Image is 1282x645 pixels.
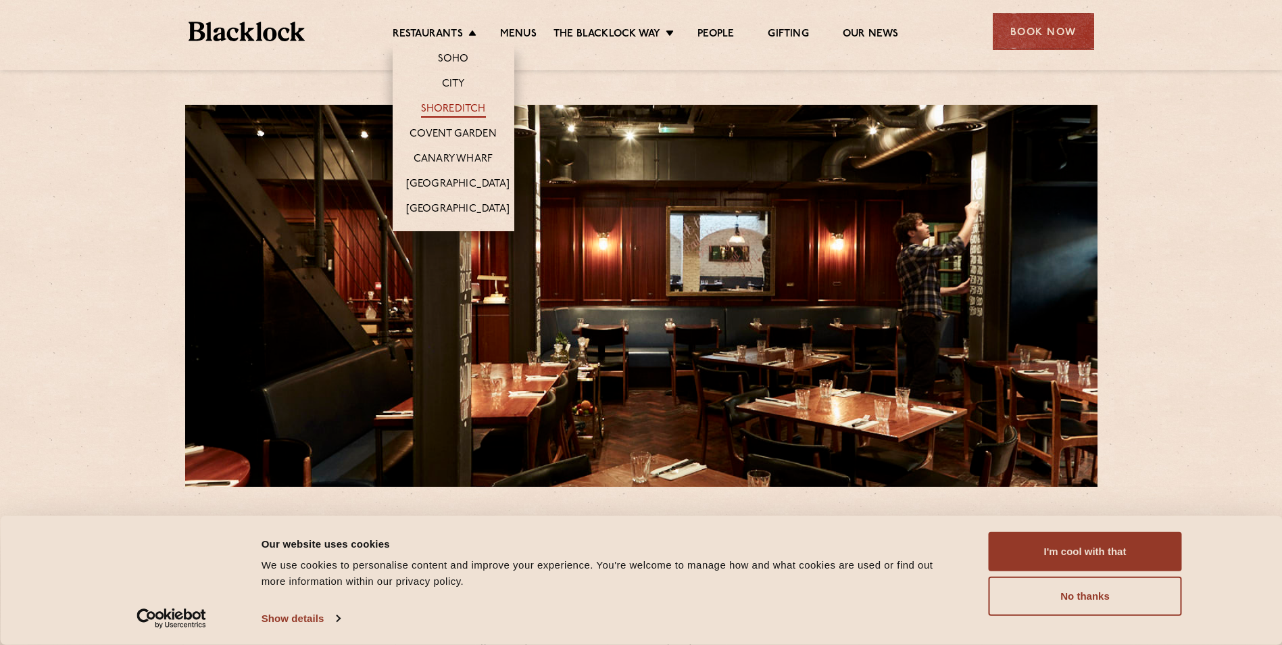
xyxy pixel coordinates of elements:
a: Canary Wharf [414,153,493,168]
button: I'm cool with that [989,532,1182,571]
a: Show details [262,608,340,629]
img: BL_Textured_Logo-footer-cropped.svg [189,22,305,41]
a: Gifting [768,28,808,43]
a: Usercentrics Cookiebot - opens in a new window [112,608,230,629]
a: Covent Garden [410,128,497,143]
div: Our website uses cookies [262,535,958,552]
a: [GEOGRAPHIC_DATA] [406,178,510,193]
div: Book Now [993,13,1094,50]
a: The Blacklock Way [553,28,660,43]
a: Our News [843,28,899,43]
button: No thanks [989,577,1182,616]
div: We use cookies to personalise content and improve your experience. You're welcome to manage how a... [262,557,958,590]
a: Soho [438,53,469,68]
a: Menus [500,28,537,43]
a: City [442,78,465,93]
a: People [697,28,734,43]
a: Restaurants [393,28,463,43]
a: Shoreditch [421,103,486,118]
a: [GEOGRAPHIC_DATA] [406,203,510,218]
